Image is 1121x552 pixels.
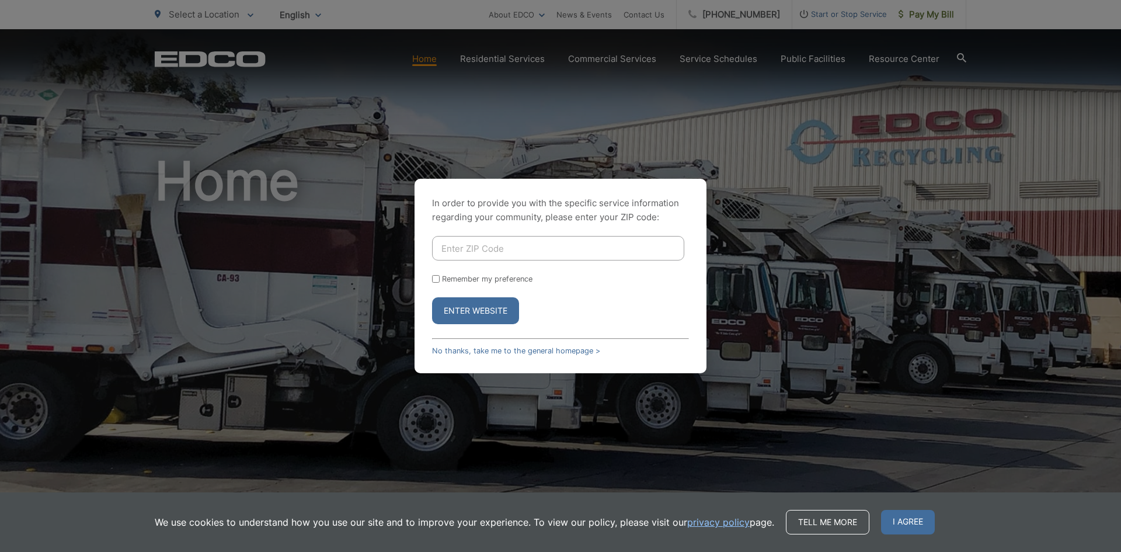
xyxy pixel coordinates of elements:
[881,510,935,534] span: I agree
[432,297,519,324] button: Enter Website
[687,515,750,529] a: privacy policy
[442,275,532,283] label: Remember my preference
[432,236,684,261] input: Enter ZIP Code
[432,346,600,355] a: No thanks, take me to the general homepage >
[432,196,689,224] p: In order to provide you with the specific service information regarding your community, please en...
[155,515,774,529] p: We use cookies to understand how you use our site and to improve your experience. To view our pol...
[786,510,869,534] a: Tell me more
